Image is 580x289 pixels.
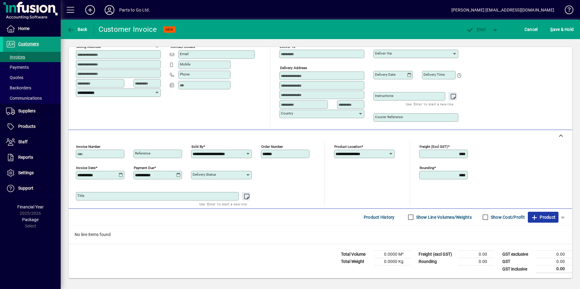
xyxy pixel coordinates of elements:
div: No line items found [69,225,572,244]
a: Backorders [3,83,61,93]
mat-label: Mobile [180,62,191,66]
button: Copy to Delivery address [153,40,162,50]
label: Show Line Volumes/Weights [415,214,472,220]
span: Product History [364,212,395,222]
td: 0.0000 M³ [374,251,411,258]
span: Payments [6,65,29,70]
a: Quotes [3,72,61,83]
span: Reports [18,155,33,160]
span: Communications [6,96,42,101]
a: Communications [3,93,61,103]
app-page-header-button: Back [61,24,94,35]
td: 0.00 [536,258,572,265]
span: Back [67,27,87,32]
span: P [477,27,480,32]
span: Support [18,186,33,191]
button: Back [66,24,89,35]
mat-label: Deliver via [375,51,392,55]
span: NEW [166,28,173,32]
mat-label: Phone [180,72,190,76]
span: Home [18,26,29,31]
button: Save & Hold [549,24,575,35]
span: Quotes [6,75,23,80]
td: Total Volume [338,251,374,258]
a: Support [3,181,61,196]
span: Products [18,124,35,129]
a: Home [3,21,61,36]
div: Customer Invoice [99,25,157,34]
button: Product History [361,212,397,223]
td: Rounding [416,258,458,265]
mat-label: Payment due [134,166,154,170]
a: Invoices [3,52,61,62]
td: GST [499,258,536,265]
mat-label: Rounding [420,166,434,170]
label: Show Cost/Profit [490,214,525,220]
span: Backorders [6,85,31,90]
div: [PERSON_NAME] [EMAIL_ADDRESS][DOMAIN_NAME] [451,5,554,15]
a: Products [3,119,61,134]
span: S [550,27,553,32]
td: 0.00 [536,265,572,273]
td: 0.00 [458,258,494,265]
mat-label: Email [180,52,189,56]
a: Suppliers [3,104,61,119]
mat-label: Delivery time [423,72,445,77]
a: Payments [3,62,61,72]
mat-label: Invoice date [76,166,96,170]
button: Product [528,212,558,223]
mat-label: Delivery date [375,72,396,77]
mat-label: Freight (excl GST) [420,144,448,149]
span: Suppliers [18,108,35,113]
mat-label: Invoice number [76,144,100,149]
mat-hint: Use 'Enter' to start a new line [199,201,247,208]
mat-label: Delivery status [193,172,216,177]
td: 0.00 [536,251,572,258]
span: Staff [18,139,28,144]
span: ost [466,27,486,32]
mat-label: Order number [261,144,283,149]
td: Freight (excl GST) [416,251,458,258]
span: Package [22,217,39,222]
button: Profile [100,5,119,15]
a: Knowledge Base [560,1,572,21]
td: GST inclusive [499,265,536,273]
span: Financial Year [17,204,44,209]
td: GST exclusive [499,251,536,258]
button: Post [463,24,489,35]
div: Parts to Go Ltd. [119,5,150,15]
td: 0.00 [458,251,494,258]
mat-label: Instructions [375,94,393,98]
a: Reports [3,150,61,165]
mat-label: Product location [334,144,361,149]
td: Total Weight [338,258,374,265]
span: Settings [18,170,34,175]
span: Product [531,212,555,222]
span: Cancel [524,25,538,34]
mat-label: Reference [135,151,150,155]
td: 0.0000 Kg [374,258,411,265]
mat-hint: Use 'Enter' to start a new line [406,101,454,108]
button: Add [80,5,100,15]
mat-label: Country [281,111,293,115]
span: ave & Hold [550,25,574,34]
span: Customers [18,42,39,46]
mat-label: Title [77,194,84,198]
mat-label: Sold by [191,144,203,149]
mat-label: Courier Reference [375,115,403,119]
a: Staff [3,135,61,150]
a: Settings [3,165,61,181]
button: Cancel [523,24,539,35]
span: Invoices [6,55,25,59]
